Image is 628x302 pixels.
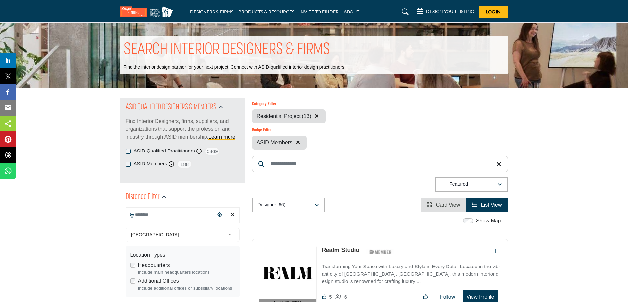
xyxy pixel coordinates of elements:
a: Search [396,7,413,17]
span: 5469 [205,147,220,155]
span: List View [481,202,502,208]
label: ASID Members [134,160,167,168]
span: 5 [329,294,332,300]
a: ABOUT [344,9,359,14]
label: ASID Qualified Practitioners [134,147,195,155]
i: Likes [322,294,326,299]
span: Card View [436,202,460,208]
a: Add To List [493,248,498,254]
p: Find Interior Designers, firms, suppliers, and organizations that support the profession and indu... [126,117,240,141]
h2: Distance Filter [126,191,160,203]
p: Realm Studio [322,246,359,255]
input: Search Keyword [252,156,508,172]
div: Include main headquarters locations [138,269,235,276]
h2: ASID QUALIFIED DESIGNERS & MEMBERS [126,102,216,113]
div: Include additional offices or subsidiary locations [138,285,235,291]
input: ASID Members checkbox [126,162,131,167]
img: ASID Members Badge Icon [366,247,395,256]
h5: DESIGN YOUR LISTING [426,9,474,14]
label: Headquarters [138,261,170,269]
span: 6 [344,294,347,300]
button: Log In [479,6,508,18]
a: Realm Studio [322,247,359,253]
span: Residential Project (13) [257,113,311,119]
div: DESIGN YOUR LISTING [417,8,474,16]
span: 188 [177,160,192,168]
p: Find the interior design partner for your next project. Connect with ASID-qualified interior desi... [124,64,346,71]
input: ASID Qualified Practitioners checkbox [126,149,131,154]
img: Site Logo [120,6,176,17]
span: [GEOGRAPHIC_DATA] [131,231,226,239]
button: Designer (66) [252,198,325,212]
a: DESIGNERS & FIRMS [190,9,233,14]
a: View List [472,202,502,208]
h6: Category Filter [252,102,326,107]
h6: Badge Filter [252,128,307,133]
p: Designer (66) [258,202,286,208]
div: Clear search location [228,208,238,222]
span: Log In [486,9,501,14]
a: PRODUCTS & RESOURCES [238,9,294,14]
img: Realm Studio [259,246,317,299]
li: List View [466,198,508,212]
input: Search Location [126,208,215,221]
li: Card View [421,198,466,212]
a: INVITE TO FINDER [299,9,339,14]
label: Additional Offices [138,277,179,285]
span: ASID Members [257,139,292,147]
a: View Card [427,202,460,208]
h1: SEARCH INTERIOR DESIGNERS & FIRMS [124,40,330,60]
p: Transforming Your Space with Luxury and Style in Every Detail Located in the vibrant city of [GEO... [322,263,501,285]
div: Followers [335,293,347,301]
div: Choose your current location [215,208,225,222]
a: Transforming Your Space with Luxury and Style in Every Detail Located in the vibrant city of [GEO... [322,259,501,285]
a: Learn more [208,134,235,140]
button: Featured [435,177,508,192]
label: Show Map [476,217,501,225]
p: Featured [449,181,468,188]
div: Location Types [130,251,235,259]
